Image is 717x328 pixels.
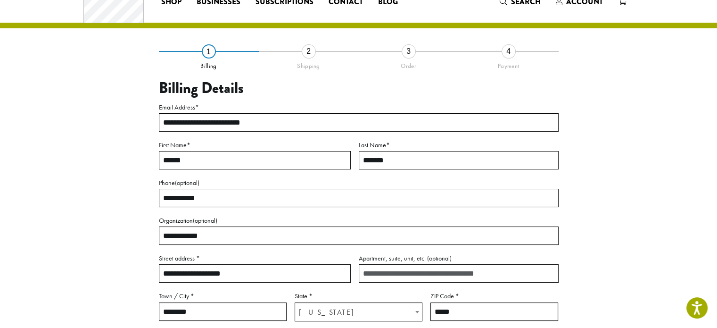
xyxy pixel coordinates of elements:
label: Apartment, suite, unit, etc. [359,252,559,264]
div: 3 [402,44,416,59]
div: Order [359,59,459,70]
label: Last Name [359,139,559,151]
h3: Billing Details [159,79,559,97]
div: 1 [202,44,216,59]
div: Billing [159,59,259,70]
div: Shipping [259,59,359,70]
span: Idaho [295,303,422,321]
span: (optional) [175,178,199,187]
label: Email Address [159,101,559,113]
label: Street address [159,252,351,264]
span: State [295,303,422,321]
div: Payment [459,59,559,70]
label: State [295,290,422,302]
label: Town / City [159,290,287,302]
span: (optional) [193,216,217,225]
label: First Name [159,139,351,151]
span: (optional) [427,254,452,262]
div: 4 [502,44,516,59]
label: ZIP Code [430,290,558,302]
label: Organization [159,215,559,227]
div: 2 [302,44,316,59]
